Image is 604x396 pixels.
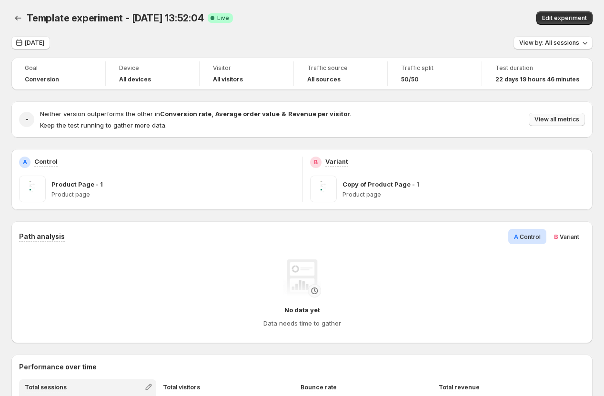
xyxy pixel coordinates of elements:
[554,233,558,240] span: B
[51,179,103,189] p: Product Page - 1
[542,14,587,22] span: Edit experiment
[51,191,294,198] p: Product page
[314,158,318,166] h2: B
[325,157,348,166] p: Variant
[119,64,186,72] span: Device
[119,76,151,83] h4: All devices
[495,63,579,84] a: Test duration22 days 19 hours 46 minutes
[310,176,337,202] img: Copy of Product Page - 1
[213,64,280,72] span: Visitor
[401,64,468,72] span: Traffic split
[19,362,585,372] h2: Performance over time
[401,76,419,83] span: 50/50
[534,116,579,123] span: View all metrics
[25,39,44,47] span: [DATE]
[520,233,541,240] span: Control
[513,36,593,49] button: View by: All sessions
[283,259,321,297] img: No data yet
[495,76,579,83] span: 22 days 19 hours 46 minutes
[163,384,200,391] span: Total visitors
[215,110,280,118] strong: Average order value
[25,384,67,391] span: Total sessions
[19,176,46,202] img: Product Page - 1
[119,63,186,84] a: DeviceAll devices
[342,191,585,198] p: Product page
[213,76,243,83] h4: All visitors
[23,158,27,166] h2: A
[519,39,579,47] span: View by: All sessions
[213,63,280,84] a: VisitorAll visitors
[529,113,585,126] button: View all metrics
[19,232,65,241] h3: Path analysis
[282,110,286,118] strong: &
[307,63,374,84] a: Traffic sourceAll sources
[11,36,50,49] button: [DATE]
[560,233,579,240] span: Variant
[284,305,320,315] h4: No data yet
[25,63,92,84] a: GoalConversion
[25,115,29,124] h2: -
[25,64,92,72] span: Goal
[40,110,352,118] span: Neither version outperforms the other in .
[211,110,213,118] strong: ,
[342,179,419,189] p: Copy of Product Page - 1
[27,12,204,24] span: Template experiment - [DATE] 13:52:04
[307,76,341,83] h4: All sources
[401,63,468,84] a: Traffic split50/50
[40,121,167,129] span: Keep the test running to gather more data.
[263,318,341,328] h4: Data needs time to gather
[34,157,58,166] p: Control
[514,233,518,240] span: A
[217,14,229,22] span: Live
[495,64,579,72] span: Test duration
[301,384,337,391] span: Bounce rate
[536,11,593,25] button: Edit experiment
[160,110,211,118] strong: Conversion rate
[25,76,59,83] span: Conversion
[307,64,374,72] span: Traffic source
[439,384,480,391] span: Total revenue
[11,11,25,25] button: Back
[288,110,350,118] strong: Revenue per visitor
